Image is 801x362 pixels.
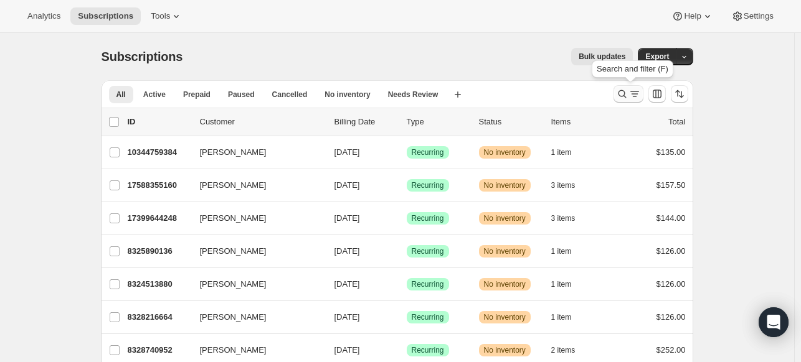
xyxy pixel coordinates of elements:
span: 1 item [551,279,572,289]
span: Help [684,11,701,21]
button: 2 items [551,341,589,359]
span: No inventory [484,345,526,355]
button: 1 item [551,243,585,260]
span: [PERSON_NAME] [200,146,267,159]
span: Analytics [27,11,60,21]
p: ID [128,116,190,128]
button: [PERSON_NAME] [192,307,317,327]
span: $126.00 [656,312,686,322]
span: 1 item [551,312,572,322]
span: Cancelled [272,90,308,100]
p: Customer [200,116,325,128]
div: 8325890136[PERSON_NAME][DATE]SuccessRecurringWarningNo inventory1 item$126.00 [128,243,686,260]
p: 8328216664 [128,311,190,323]
span: $252.00 [656,345,686,355]
span: Prepaid [183,90,211,100]
span: Recurring [412,147,444,157]
button: [PERSON_NAME] [192,241,317,261]
button: Export [638,48,676,65]
span: $126.00 [656,246,686,256]
div: Type [407,116,469,128]
span: Recurring [412,213,444,223]
span: No inventory [484,279,526,289]
span: Needs Review [388,90,438,100]
div: 17399644248[PERSON_NAME][DATE]SuccessRecurringWarningNo inventory3 items$144.00 [128,210,686,227]
span: No inventory [484,147,526,157]
span: Active [143,90,166,100]
p: 8324513880 [128,278,190,290]
span: [DATE] [334,279,360,289]
span: $144.00 [656,213,686,223]
div: 8328216664[PERSON_NAME][DATE]SuccessRecurringWarningNo inventory1 item$126.00 [128,309,686,326]
span: Recurring [412,246,444,256]
p: 8325890136 [128,245,190,258]
button: 1 item [551,144,585,161]
span: No inventory [484,246,526,256]
span: Recurring [412,180,444,190]
span: [PERSON_NAME] [200,344,267,356]
span: [DATE] [334,246,360,256]
button: [PERSON_NAME] [192,208,317,228]
span: 3 items [551,180,576,190]
span: [DATE] [334,213,360,223]
span: 3 items [551,213,576,223]
div: 10344759384[PERSON_NAME][DATE]SuccessRecurringWarningNo inventory1 item$135.00 [128,144,686,161]
button: 1 item [551,309,585,326]
span: No inventory [484,312,526,322]
p: 17399644248 [128,212,190,225]
button: Analytics [20,7,68,25]
span: Subscriptions [102,50,183,63]
div: Items [551,116,614,128]
span: Tools [151,11,170,21]
p: 17588355160 [128,179,190,192]
button: 3 items [551,210,589,227]
button: [PERSON_NAME] [192,142,317,162]
button: Customize table column order and visibility [648,85,666,103]
span: [PERSON_NAME] [200,278,267,290]
div: 8328740952[PERSON_NAME][DATE]SuccessRecurringWarningNo inventory2 items$252.00 [128,341,686,359]
p: 8328740952 [128,344,190,356]
div: 17588355160[PERSON_NAME][DATE]SuccessRecurringWarningNo inventory3 items$157.50 [128,177,686,194]
button: Create new view [448,86,468,103]
p: Status [479,116,541,128]
span: No inventory [325,90,370,100]
span: $135.00 [656,147,686,157]
span: [PERSON_NAME] [200,311,267,323]
span: [PERSON_NAME] [200,212,267,225]
span: [DATE] [334,180,360,190]
button: Tools [143,7,190,25]
span: 1 item [551,147,572,157]
button: Subscriptions [70,7,141,25]
p: 10344759384 [128,146,190,159]
span: 2 items [551,345,576,355]
span: No inventory [484,213,526,223]
span: Paused [228,90,255,100]
button: Sort the results [671,85,688,103]
span: Bulk updates [579,52,625,62]
span: All [116,90,126,100]
span: [DATE] [334,345,360,355]
span: Recurring [412,312,444,322]
button: Search and filter results [614,85,643,103]
span: [DATE] [334,312,360,322]
button: [PERSON_NAME] [192,274,317,294]
button: 3 items [551,177,589,194]
div: 8324513880[PERSON_NAME][DATE]SuccessRecurringWarningNo inventory1 item$126.00 [128,276,686,293]
span: $126.00 [656,279,686,289]
button: [PERSON_NAME] [192,340,317,360]
span: Recurring [412,279,444,289]
span: 1 item [551,246,572,256]
span: Subscriptions [78,11,133,21]
button: Bulk updates [571,48,633,65]
span: [PERSON_NAME] [200,179,267,192]
span: No inventory [484,180,526,190]
button: Help [664,7,721,25]
span: [DATE] [334,147,360,157]
button: 1 item [551,276,585,293]
span: $157.50 [656,180,686,190]
div: IDCustomerBilling DateTypeStatusItemsTotal [128,116,686,128]
button: [PERSON_NAME] [192,175,317,195]
span: Recurring [412,345,444,355]
span: [PERSON_NAME] [200,245,267,258]
span: Settings [744,11,774,21]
